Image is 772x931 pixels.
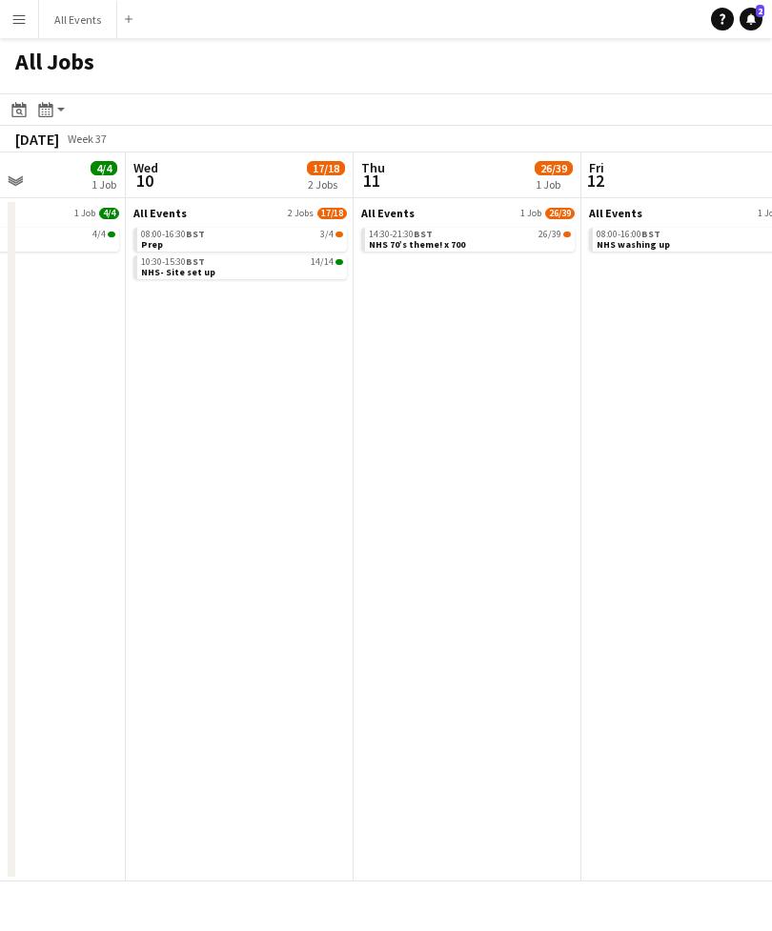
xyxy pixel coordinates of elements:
[536,177,572,192] div: 1 Job
[311,257,334,267] span: 14/14
[369,230,433,239] span: 14:30-21:30
[369,228,571,250] a: 14:30-21:30BST26/39NHS 70’s theme! x 700
[133,206,347,283] div: All Events2 Jobs17/1808:00-16:30BST3/4Prep10:30-15:30BST14/14NHS- Site set up
[186,255,205,268] span: BST
[141,238,163,251] span: Prep
[335,259,343,265] span: 14/14
[141,230,205,239] span: 08:00-16:30
[361,159,385,176] span: Thu
[597,230,660,239] span: 08:00-16:00
[141,255,343,277] a: 10:30-15:30BST14/14NHS- Site set up
[320,230,334,239] span: 3/4
[520,208,541,219] span: 1 Job
[63,132,111,146] span: Week 37
[756,5,764,17] span: 2
[91,177,116,192] div: 1 Job
[91,161,117,175] span: 4/4
[586,170,604,192] span: 12
[361,206,575,255] div: All Events1 Job26/3914:30-21:30BST26/39NHS 70’s theme! x 700
[186,228,205,240] span: BST
[141,228,343,250] a: 08:00-16:30BST3/4Prep
[361,206,415,220] span: All Events
[15,130,59,149] div: [DATE]
[641,228,660,240] span: BST
[74,208,95,219] span: 1 Job
[133,159,158,176] span: Wed
[597,238,670,251] span: NHS washing up
[358,170,385,192] span: 11
[307,161,345,175] span: 17/18
[133,206,347,220] a: All Events2 Jobs17/18
[92,230,106,239] span: 4/4
[108,232,115,237] span: 4/4
[317,208,347,219] span: 17/18
[538,230,561,239] span: 26/39
[141,266,215,278] span: NHS- Site set up
[545,208,575,219] span: 26/39
[589,159,604,176] span: Fri
[335,232,343,237] span: 3/4
[308,177,344,192] div: 2 Jobs
[141,257,205,267] span: 10:30-15:30
[535,161,573,175] span: 26/39
[99,208,119,219] span: 4/4
[288,208,314,219] span: 2 Jobs
[133,206,187,220] span: All Events
[414,228,433,240] span: BST
[563,232,571,237] span: 26/39
[39,1,117,38] button: All Events
[131,170,158,192] span: 10
[361,206,575,220] a: All Events1 Job26/39
[740,8,762,30] a: 2
[589,206,642,220] span: All Events
[369,238,465,251] span: NHS 70’s theme! x 700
